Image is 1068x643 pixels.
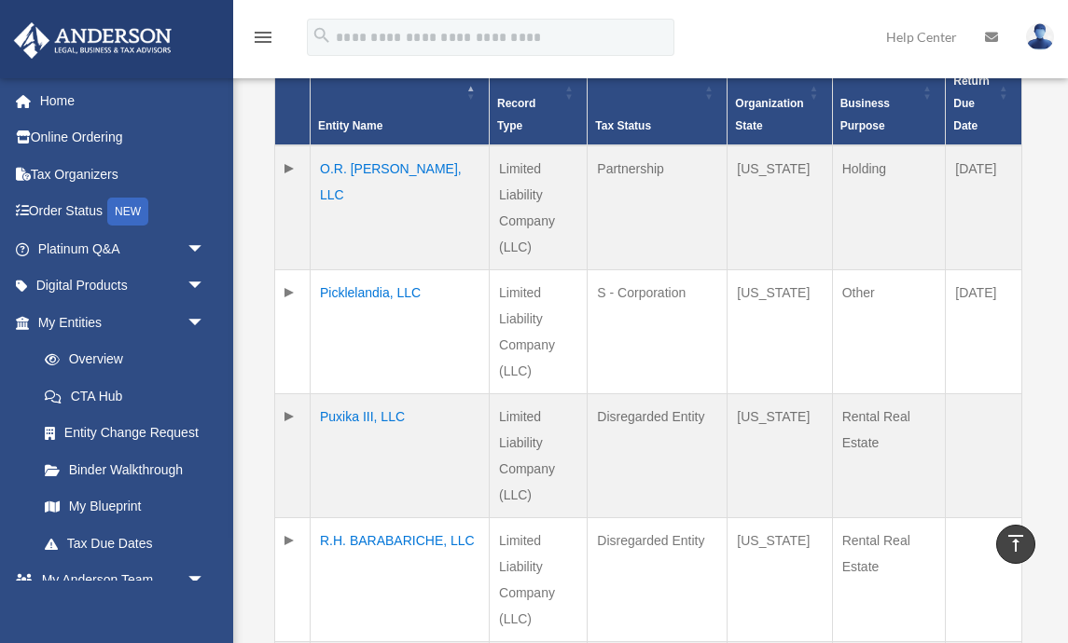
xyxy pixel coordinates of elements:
th: Record Type: Activate to sort [490,40,588,146]
a: Online Ordering [13,119,233,157]
td: [US_STATE] [728,518,832,642]
i: search [312,25,332,46]
a: vertical_align_top [996,525,1035,564]
td: [US_STATE] [728,270,832,394]
td: [US_STATE] [728,145,832,270]
th: Organization State: Activate to sort [728,40,832,146]
a: menu [252,33,274,48]
span: Business Purpose [840,97,890,132]
td: O.R. [PERSON_NAME], LLC [311,145,490,270]
span: Entity Name [318,119,382,132]
span: arrow_drop_down [187,230,224,268]
a: Tax Organizers [13,156,233,193]
span: arrow_drop_down [187,304,224,342]
td: [US_STATE] [728,394,832,518]
a: Tax Due Dates [26,525,224,562]
i: vertical_align_top [1005,532,1027,554]
a: My Anderson Teamarrow_drop_down [13,562,233,599]
th: Business Purpose: Activate to sort [832,40,946,146]
td: S - Corporation [588,270,728,394]
th: Entity Name: Activate to invert sorting [311,40,490,146]
th: Tax Status: Activate to sort [588,40,728,146]
td: Limited Liability Company (LLC) [490,394,588,518]
a: Order StatusNEW [13,193,233,231]
a: Entity Change Request [26,415,224,452]
td: Partnership [588,145,728,270]
span: Record Type [497,97,535,132]
td: Limited Liability Company (LLC) [490,270,588,394]
span: arrow_drop_down [187,267,224,306]
td: [DATE] [946,145,1022,270]
img: Anderson Advisors Platinum Portal [8,22,177,59]
td: Puxika III, LLC [311,394,490,518]
span: Organization State [735,97,803,132]
td: R.H. BARABARICHE, LLC [311,518,490,642]
td: Limited Liability Company (LLC) [490,518,588,642]
a: Digital Productsarrow_drop_down [13,267,233,305]
td: Picklelandia, LLC [311,270,490,394]
a: CTA Hub [26,377,224,415]
a: Home [13,82,233,119]
td: Rental Real Estate [832,518,946,642]
th: Federal Return Due Date: Activate to sort [946,40,1022,146]
td: Limited Liability Company (LLC) [490,145,588,270]
td: Disregarded Entity [588,518,728,642]
a: My Blueprint [26,488,224,526]
td: Other [832,270,946,394]
span: arrow_drop_down [187,562,224,600]
a: Platinum Q&Aarrow_drop_down [13,230,233,267]
td: Disregarded Entity [588,394,728,518]
td: Holding [832,145,946,270]
img: User Pic [1026,23,1054,50]
a: Binder Walkthrough [26,451,224,488]
td: Rental Real Estate [832,394,946,518]
a: My Entitiesarrow_drop_down [13,304,224,341]
i: menu [252,26,274,48]
span: Tax Status [595,119,651,132]
a: Overview [26,341,215,378]
div: NEW [107,198,148,226]
td: [DATE] [946,270,1022,394]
